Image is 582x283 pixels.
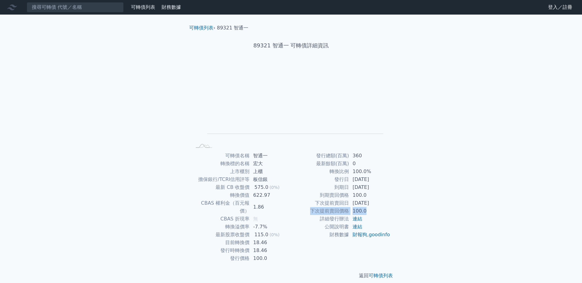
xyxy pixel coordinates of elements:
td: 詳細發行辦法 [291,215,349,223]
td: 下次提前賣回價格 [291,207,349,215]
td: 到期日 [291,183,349,191]
iframe: Chat Widget [552,254,582,283]
td: 18.46 [249,239,291,247]
a: 登入／註冊 [543,2,577,12]
td: 100.0 [349,207,390,215]
td: , [349,231,390,239]
span: 無 [253,216,258,222]
td: 0 [349,160,390,168]
td: 公開說明書 [291,223,349,231]
td: 最新 CB 收盤價 [192,183,249,191]
td: 目前轉換價 [192,239,249,247]
td: 發行日 [291,176,349,183]
div: 聊天小工具 [552,254,582,283]
a: 可轉債列表 [369,273,393,278]
div: 115.0 [253,231,269,239]
td: 宏大 [249,160,291,168]
a: 可轉債列表 [131,4,155,10]
input: 搜尋可轉債 代號／名稱 [27,2,124,12]
td: 發行價格 [192,254,249,262]
td: 財務數據 [291,231,349,239]
td: 100.0% [349,168,390,176]
td: 100.0 [349,191,390,199]
td: 轉換溢價率 [192,223,249,231]
td: 轉換標的名稱 [192,160,249,168]
td: CBAS 折現率 [192,215,249,223]
td: 最新股票收盤價 [192,231,249,239]
td: 18.46 [249,247,291,254]
td: 下次提前賣回日 [291,199,349,207]
a: 可轉債列表 [189,25,213,31]
li: › [189,24,215,32]
g: Chart [202,69,383,142]
td: CBAS 權利金（百元報價） [192,199,249,215]
td: 轉換比例 [291,168,349,176]
td: 擔保銀行/TCRI信用評等 [192,176,249,183]
p: 返回 [184,272,398,279]
td: [DATE] [349,183,390,191]
h1: 89321 智通一 可轉債詳細資訊 [184,41,398,50]
td: 上市櫃別 [192,168,249,176]
td: 100.0 [249,254,291,262]
td: [DATE] [349,176,390,183]
td: 可轉債名稱 [192,152,249,160]
td: 到期賣回價格 [291,191,349,199]
span: (0%) [269,185,279,190]
a: 財務數據 [162,4,181,10]
td: -7.7% [249,223,291,231]
td: 板信銀 [249,176,291,183]
div: 575.0 [253,183,269,191]
td: 智通一 [249,152,291,160]
span: (0%) [269,232,279,237]
td: 轉換價值 [192,191,249,199]
td: 上櫃 [249,168,291,176]
a: 連結 [353,224,362,230]
td: 1.86 [249,199,291,215]
td: 622.97 [249,191,291,199]
td: 發行時轉換價 [192,247,249,254]
td: 發行總額(百萬) [291,152,349,160]
a: goodinfo [369,232,390,237]
a: 財報狗 [353,232,367,237]
li: 89321 智通一 [217,24,249,32]
td: 最新餘額(百萬) [291,160,349,168]
td: [DATE] [349,199,390,207]
td: 360 [349,152,390,160]
a: 連結 [353,216,362,222]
